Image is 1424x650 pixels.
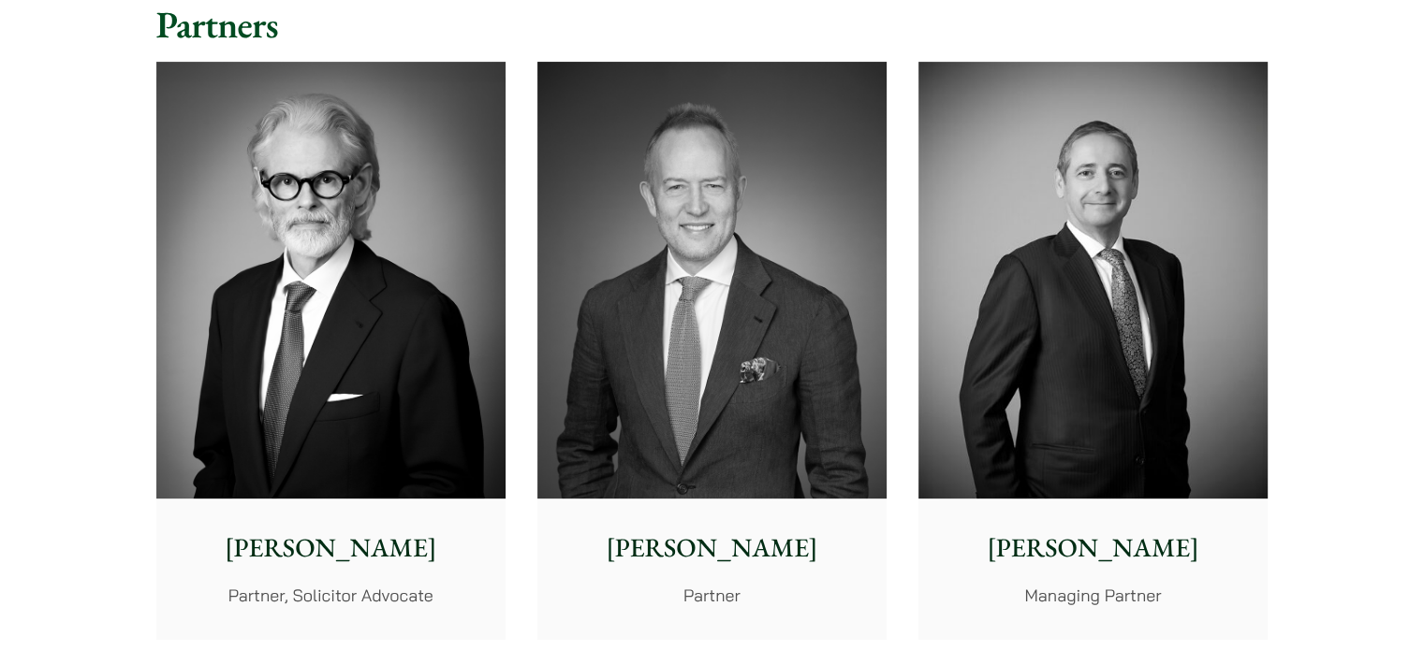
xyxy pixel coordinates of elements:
[933,528,1253,568] p: [PERSON_NAME]
[552,528,872,568] p: [PERSON_NAME]
[156,2,1269,47] h2: Partners
[537,62,887,640] a: [PERSON_NAME] Partner
[918,62,1268,640] a: [PERSON_NAME] Managing Partner
[171,583,491,608] p: Partner, Solicitor Advocate
[171,528,491,568] p: [PERSON_NAME]
[156,62,506,640] a: [PERSON_NAME] Partner, Solicitor Advocate
[552,583,872,608] p: Partner
[933,583,1253,608] p: Managing Partner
